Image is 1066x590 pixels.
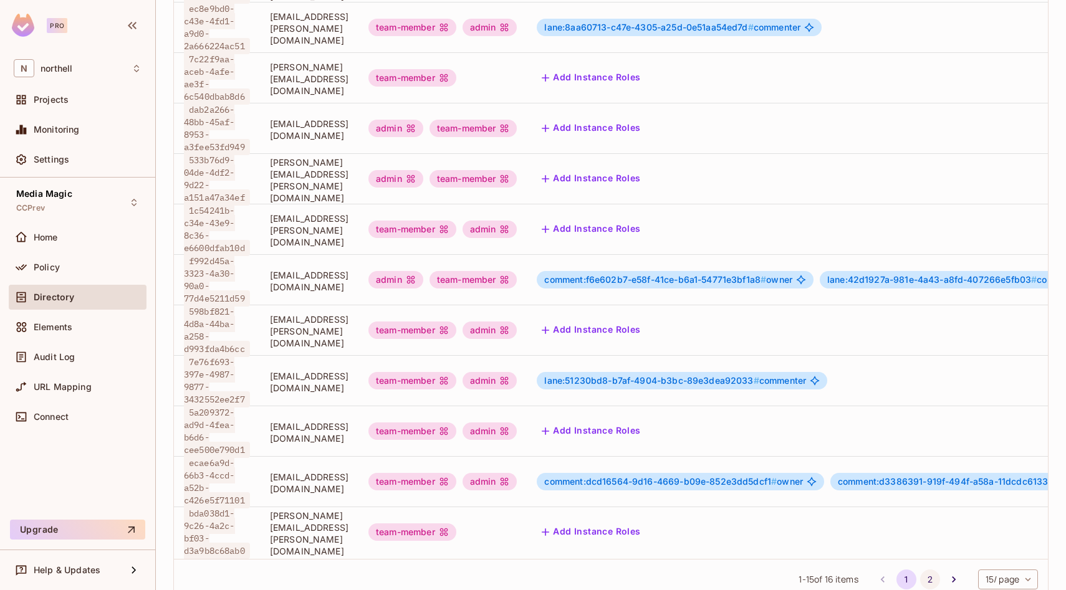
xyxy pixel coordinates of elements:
div: team-member [430,120,517,137]
span: CCPrev [16,203,45,213]
button: Add Instance Roles [537,169,645,189]
span: [EMAIL_ADDRESS][PERSON_NAME][DOMAIN_NAME] [270,11,348,46]
span: dab2a266-48bb-45af-8953-a3fee53fd949 [184,102,250,155]
div: team-member [368,19,456,36]
div: team-member [430,271,517,288]
div: admin [368,271,423,288]
div: admin [368,170,423,188]
span: 7e76f693-397e-4987-9877-3432552ee2f7 [184,354,250,407]
span: 7c22f9aa-aceb-4afe-ae3f-6c540dbab8d6 [184,51,250,105]
span: comment:f6e602b7-e58f-41ce-b6a1-54771e3bf1a8 [544,274,766,285]
nav: pagination navigation [871,569,966,589]
span: commenter [544,22,800,32]
div: team-member [368,69,456,87]
span: ecae6a9d-66b3-4ccd-a52b-c426e5f71101 [184,455,250,508]
span: Policy [34,262,60,272]
span: lane:42d1927a-981e-4a43-a8fd-407266e5fb03 [827,274,1037,285]
button: Add Instance Roles [537,522,645,542]
span: commenter [544,376,806,386]
img: SReyMgAAAABJRU5ErkJggg== [12,14,34,37]
div: admin [463,221,517,238]
span: [EMAIL_ADDRESS][PERSON_NAME][DOMAIN_NAME] [270,313,348,349]
button: Upgrade [10,520,145,540]
div: team-member [368,523,456,541]
span: lane:51230bd8-b7af-4904-b3bc-89e3dea92033 [544,375,759,386]
span: 5a209372-ad9d-4fea-b6d6-cee500e790d1 [184,404,250,458]
div: admin [463,372,517,389]
span: # [1031,274,1037,285]
div: team-member [368,422,456,440]
span: lane:8aa60713-c47e-4305-a25d-0e51aa54ed7d [544,22,753,32]
span: Projects [34,95,69,105]
div: team-member [368,473,456,490]
span: owner [544,275,792,285]
span: bda038d1-9c26-4a2c-bf03-d3a9b8c68ab0 [184,505,250,559]
span: 1c54241b-c34e-43e9-8c36-e6600dfab10d [184,202,250,256]
span: [EMAIL_ADDRESS][DOMAIN_NAME] [270,370,348,394]
span: N [14,59,34,77]
div: team-member [430,170,517,188]
span: # [761,274,766,285]
span: [EMAIL_ADDRESS][DOMAIN_NAME] [270,421,348,444]
div: team-member [368,221,456,238]
span: 533b76d9-04de-4df2-9d22-a151a47a34ef [184,152,250,206]
span: ec8e9bd0-c43e-4fd1-a9d0-2a666224ac51 [184,1,250,54]
span: Audit Log [34,352,75,362]
div: Pro [47,18,67,33]
span: comment:d3386391-919f-494f-a58a-11dcdc61336b [838,476,1065,487]
span: # [771,476,777,487]
div: admin [463,473,517,490]
button: Add Instance Roles [537,118,645,138]
button: Go to next page [944,569,964,589]
button: Add Instance Roles [537,68,645,88]
div: admin [368,120,423,137]
div: admin [463,422,517,440]
span: Media Magic [16,189,72,199]
span: Connect [34,412,69,422]
span: owner [544,477,803,487]
span: Home [34,232,58,242]
button: Go to page 2 [920,569,940,589]
span: Settings [34,155,69,164]
span: Directory [34,292,74,302]
span: f992d45a-3323-4a30-90a0-77d4e5211d59 [184,253,250,307]
span: Workspace: northell [41,64,72,74]
button: Add Instance Roles [537,421,645,441]
span: Help & Updates [34,565,100,575]
span: 598bf821-4d8a-44ba-a258-d993fda4b6cc [184,303,250,357]
span: # [748,22,754,32]
span: Monitoring [34,125,80,135]
span: # [754,375,759,386]
div: team-member [368,372,456,389]
span: URL Mapping [34,382,92,392]
span: [PERSON_NAME][EMAIL_ADDRESS][DOMAIN_NAME] [270,61,348,97]
button: page 1 [896,569,916,589]
span: [PERSON_NAME][EMAIL_ADDRESS][PERSON_NAME][DOMAIN_NAME] [270,156,348,204]
span: comment:dcd16564-9d16-4669-b09e-852e3dd5dcf1 [544,476,777,487]
span: 1 - 15 of 16 items [799,573,858,586]
span: [EMAIL_ADDRESS][DOMAIN_NAME] [270,269,348,293]
span: [EMAIL_ADDRESS][DOMAIN_NAME] [270,118,348,141]
button: Add Instance Roles [537,219,645,239]
div: admin [463,321,517,339]
span: [EMAIL_ADDRESS][PERSON_NAME][DOMAIN_NAME] [270,212,348,248]
span: [EMAIL_ADDRESS][DOMAIN_NAME] [270,471,348,495]
span: Elements [34,322,72,332]
span: [PERSON_NAME][EMAIL_ADDRESS][PERSON_NAME][DOMAIN_NAME] [270,510,348,557]
div: 15 / page [978,569,1038,589]
button: Add Instance Roles [537,320,645,340]
div: admin [463,19,517,36]
div: team-member [368,321,456,339]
